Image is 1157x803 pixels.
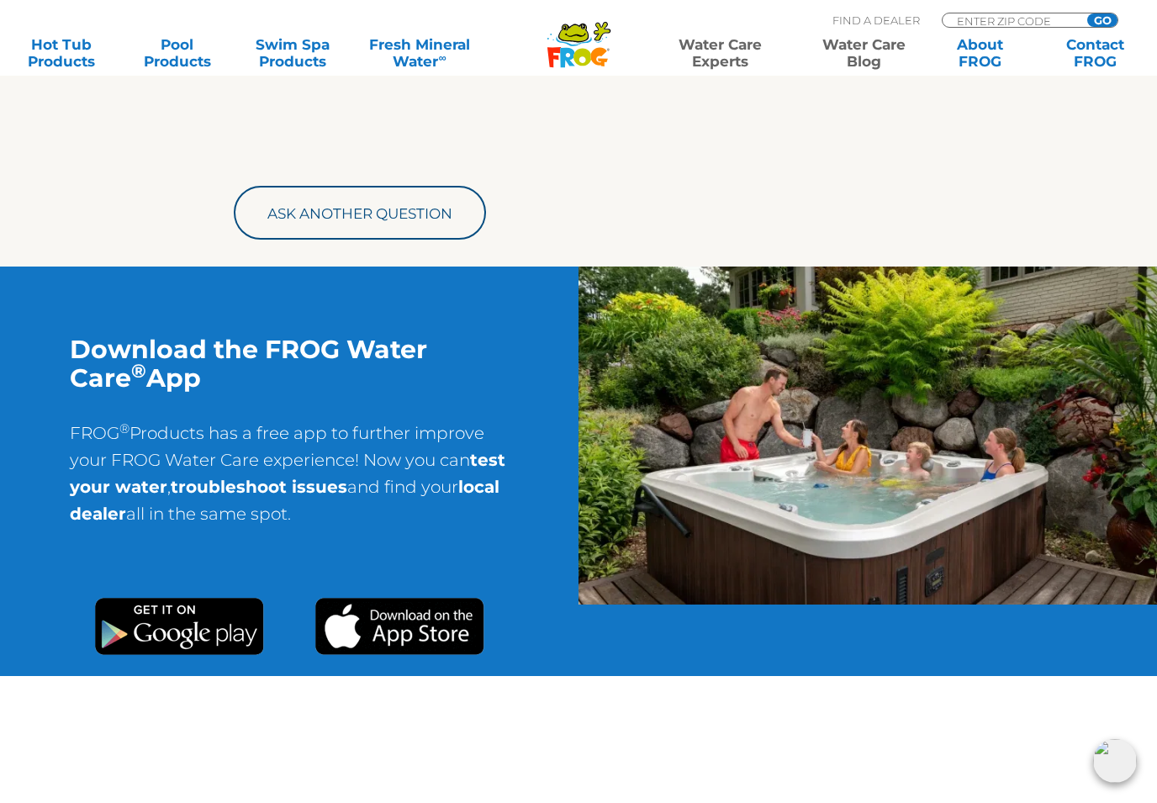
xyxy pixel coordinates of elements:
p: Find A Dealer [832,13,920,28]
input: Zip Code Form [955,13,1069,28]
a: PoolProducts [132,36,222,70]
strong: troubleshoot issues [171,477,347,497]
a: Fresh MineralWater∞ [363,36,476,70]
sup: ∞ [438,51,446,64]
sup: ® [131,359,146,383]
input: GO [1087,13,1117,27]
a: Ask Another Question [234,186,486,240]
a: ContactFROG [1050,36,1140,70]
p: FROG Products has a free app to further improve your FROG Water Care experience! Now you can , an... [70,420,510,544]
img: Google Play [95,598,264,655]
a: Hot TubProducts [17,36,107,70]
img: Family of 4 relaxing on a sunny day in their hot tub [578,267,1157,605]
span: Download the FROG Water Care App [70,334,427,394]
a: Swim SpaProducts [248,36,338,70]
sup: ® [119,420,129,436]
a: AboutFROG [935,36,1025,70]
img: openIcon [1093,739,1137,783]
a: Water CareExperts [647,36,794,70]
img: Apple App Store [314,598,484,655]
a: Water CareBlog [819,36,909,70]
